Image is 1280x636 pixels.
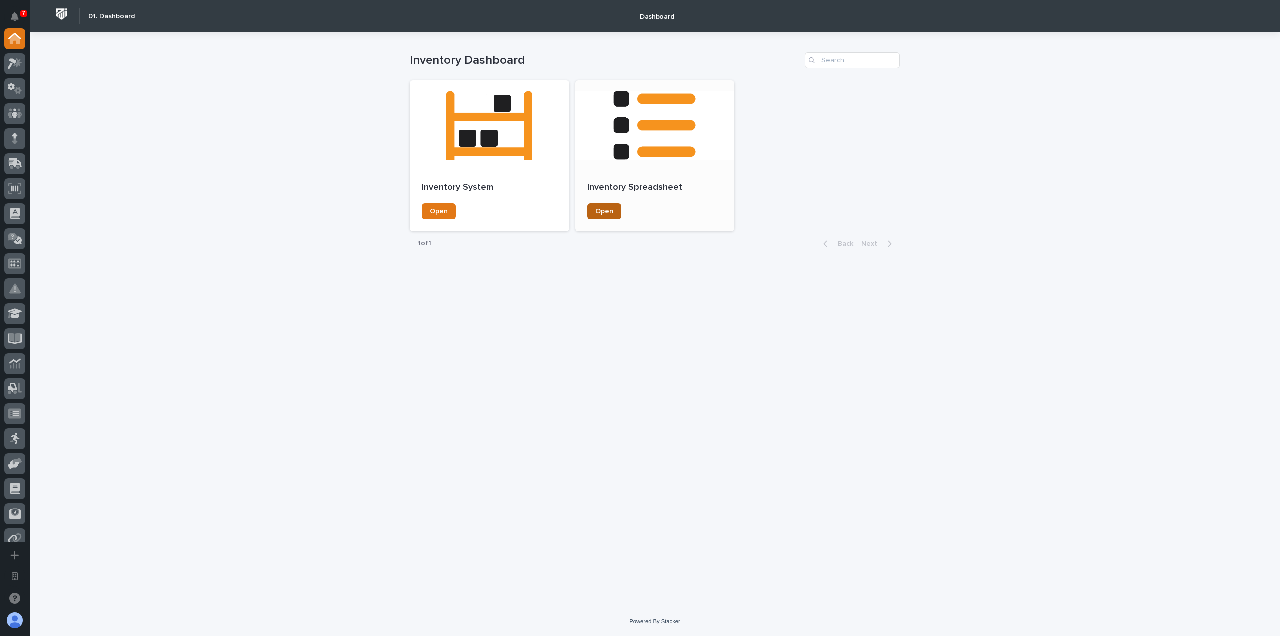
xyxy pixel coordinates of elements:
a: Inventory SystemOpen [410,80,569,231]
button: Start new chat [170,158,182,170]
button: Open workspace settings [4,566,25,587]
span: Next [861,240,883,247]
a: Inventory SpreadsheetOpen [575,80,735,231]
button: Notifications [4,6,25,27]
img: 1736555164131-43832dd5-751b-4058-ba23-39d91318e5a0 [10,155,28,173]
div: We're available if you need us! [34,165,126,173]
button: Add a new app... [4,545,25,566]
p: 7 [22,10,25,17]
p: Welcome 👋 [10,40,182,56]
span: Onboarding Call [72,127,127,137]
a: Powered byPylon [70,185,121,193]
button: Open support chat [4,588,25,609]
button: users-avatar [4,610,25,631]
span: Open [595,208,613,215]
span: Back [832,240,853,247]
a: Open [587,203,621,219]
a: Powered By Stacker [629,618,680,624]
input: Search [805,52,900,68]
h1: Inventory Dashboard [410,53,801,68]
p: How can we help? [10,56,182,72]
button: Next [857,239,900,248]
div: Notifications7 [12,12,25,28]
img: Stacker [10,10,30,30]
a: 📖Help Docs [6,123,58,141]
div: Start new chat [34,155,164,165]
a: Open [422,203,456,219]
span: Pylon [99,186,121,193]
span: Open [430,208,448,215]
p: 1 of 1 [410,231,439,256]
span: Help Docs [20,127,54,137]
p: Inventory System [422,182,557,193]
button: Back [815,239,857,248]
div: 📖 [10,128,18,136]
a: 🔗Onboarding Call [58,123,131,141]
img: Workspace Logo [52,5,71,23]
h2: 01. Dashboard [88,12,135,21]
div: 🔗 [62,128,70,136]
p: Inventory Spreadsheet [587,182,723,193]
